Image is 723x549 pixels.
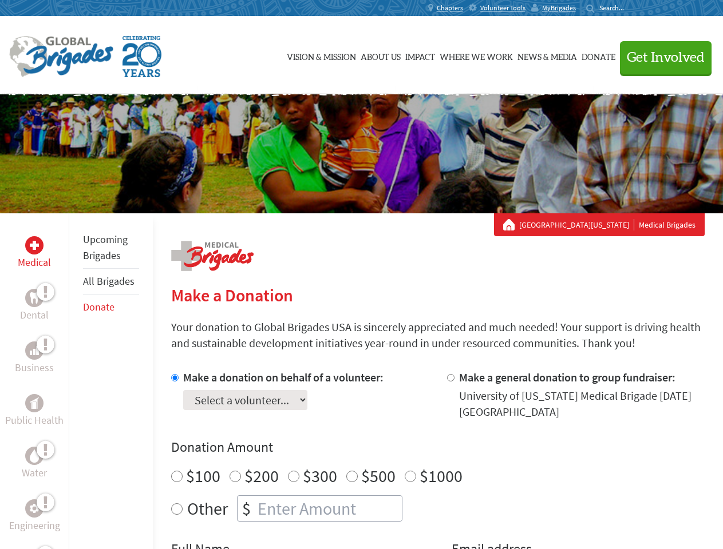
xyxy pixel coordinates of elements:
div: Engineering [25,499,44,518]
button: Get Involved [620,41,712,74]
a: DentalDental [20,289,49,323]
div: Dental [25,289,44,307]
span: Get Involved [627,51,705,65]
a: Public HealthPublic Health [5,394,64,428]
img: Dental [30,292,39,303]
label: Make a donation on behalf of a volunteer: [183,370,384,384]
label: $500 [361,465,396,487]
img: Public Health [30,397,39,409]
label: Make a general donation to group fundraiser: [459,370,675,384]
img: Medical [30,241,39,250]
img: Engineering [30,504,39,513]
input: Search... [599,3,632,12]
input: Enter Amount [255,496,402,521]
div: $ [238,496,255,521]
div: Public Health [25,394,44,412]
a: News & Media [517,27,577,84]
img: Business [30,346,39,355]
li: Donate [83,295,139,320]
p: Water [22,465,47,481]
label: $300 [303,465,337,487]
a: Donate [83,300,114,313]
p: Engineering [9,518,60,534]
p: Business [15,360,54,376]
li: All Brigades [83,269,139,295]
p: Public Health [5,412,64,428]
label: Other [187,495,228,522]
a: Vision & Mission [287,27,356,84]
span: Chapters [437,3,463,13]
li: Upcoming Brigades [83,227,139,269]
a: BusinessBusiness [15,341,54,376]
a: Impact [405,27,435,84]
img: Water [30,449,39,462]
h4: Donation Amount [171,438,705,456]
a: Upcoming Brigades [83,233,128,262]
label: $1000 [420,465,463,487]
div: University of [US_STATE] Medical Brigade [DATE] [GEOGRAPHIC_DATA] [459,388,705,420]
p: Medical [18,254,51,270]
a: Donate [582,27,615,84]
p: Dental [20,307,49,323]
img: Global Brigades Logo [9,36,113,77]
a: [GEOGRAPHIC_DATA][US_STATE] [519,219,634,230]
img: logo-medical.png [171,241,254,271]
a: WaterWater [22,447,47,481]
label: $200 [244,465,279,487]
div: Medical [25,236,44,254]
span: MyBrigades [542,3,576,13]
a: Where We Work [440,27,513,84]
a: About Us [361,27,401,84]
p: Your donation to Global Brigades USA is sincerely appreciated and much needed! Your support is dr... [171,319,705,351]
div: Water [25,447,44,465]
a: MedicalMedical [18,236,51,270]
label: $100 [186,465,220,487]
div: Medical Brigades [503,219,696,230]
h2: Make a Donation [171,285,705,305]
div: Business [25,341,44,360]
a: EngineeringEngineering [9,499,60,534]
a: All Brigades [83,274,135,288]
img: Global Brigades Celebrating 20 Years [123,36,161,77]
span: Volunteer Tools [480,3,526,13]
